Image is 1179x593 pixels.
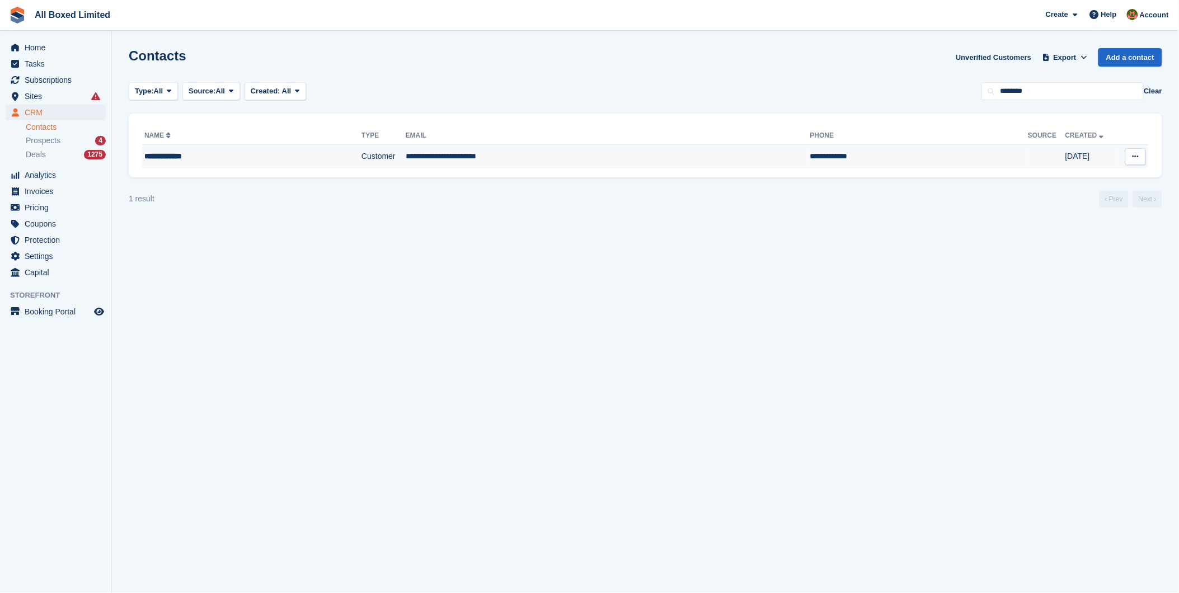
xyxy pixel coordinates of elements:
[182,82,240,101] button: Source: All
[30,6,115,24] a: All Boxed Limited
[25,216,92,232] span: Coupons
[282,87,292,95] span: All
[92,305,106,318] a: Preview store
[25,200,92,215] span: Pricing
[129,82,178,101] button: Type: All
[1133,191,1162,208] a: Next
[1127,9,1138,20] img: Sharon Hawkins
[406,127,810,145] th: Email
[25,105,92,120] span: CRM
[135,86,154,97] span: Type:
[1098,48,1162,67] a: Add a contact
[25,248,92,264] span: Settings
[25,167,92,183] span: Analytics
[810,127,1028,145] th: Phone
[9,7,26,23] img: stora-icon-8386f47178a22dfd0bd8f6a31ec36ba5ce8667c1dd55bd0f319d3a0aa187defe.svg
[1028,127,1065,145] th: Source
[144,131,173,139] a: Name
[6,183,106,199] a: menu
[1054,52,1077,63] span: Export
[1040,48,1089,67] button: Export
[6,167,106,183] a: menu
[1140,10,1169,21] span: Account
[10,290,111,301] span: Storefront
[26,149,46,160] span: Deals
[95,136,106,145] div: 4
[251,87,280,95] span: Created:
[154,86,163,97] span: All
[6,88,106,104] a: menu
[26,149,106,161] a: Deals 1275
[6,200,106,215] a: menu
[25,40,92,55] span: Home
[6,265,106,280] a: menu
[84,150,106,159] div: 1275
[129,48,186,63] h1: Contacts
[129,193,154,205] div: 1 result
[1046,9,1068,20] span: Create
[26,135,106,147] a: Prospects 4
[245,82,306,101] button: Created: All
[361,127,406,145] th: Type
[25,265,92,280] span: Capital
[6,304,106,319] a: menu
[6,248,106,264] a: menu
[6,105,106,120] a: menu
[26,122,106,133] a: Contacts
[25,72,92,88] span: Subscriptions
[6,232,106,248] a: menu
[189,86,215,97] span: Source:
[26,135,60,146] span: Prospects
[1065,131,1106,139] a: Created
[951,48,1036,67] a: Unverified Customers
[361,145,406,168] td: Customer
[1100,191,1129,208] a: Previous
[6,56,106,72] a: menu
[1065,145,1119,168] td: [DATE]
[6,72,106,88] a: menu
[25,56,92,72] span: Tasks
[25,232,92,248] span: Protection
[1101,9,1117,20] span: Help
[91,92,100,101] i: Smart entry sync failures have occurred
[6,216,106,232] a: menu
[25,88,92,104] span: Sites
[1144,86,1162,97] button: Clear
[25,304,92,319] span: Booking Portal
[1097,191,1164,208] nav: Page
[6,40,106,55] a: menu
[25,183,92,199] span: Invoices
[216,86,226,97] span: All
